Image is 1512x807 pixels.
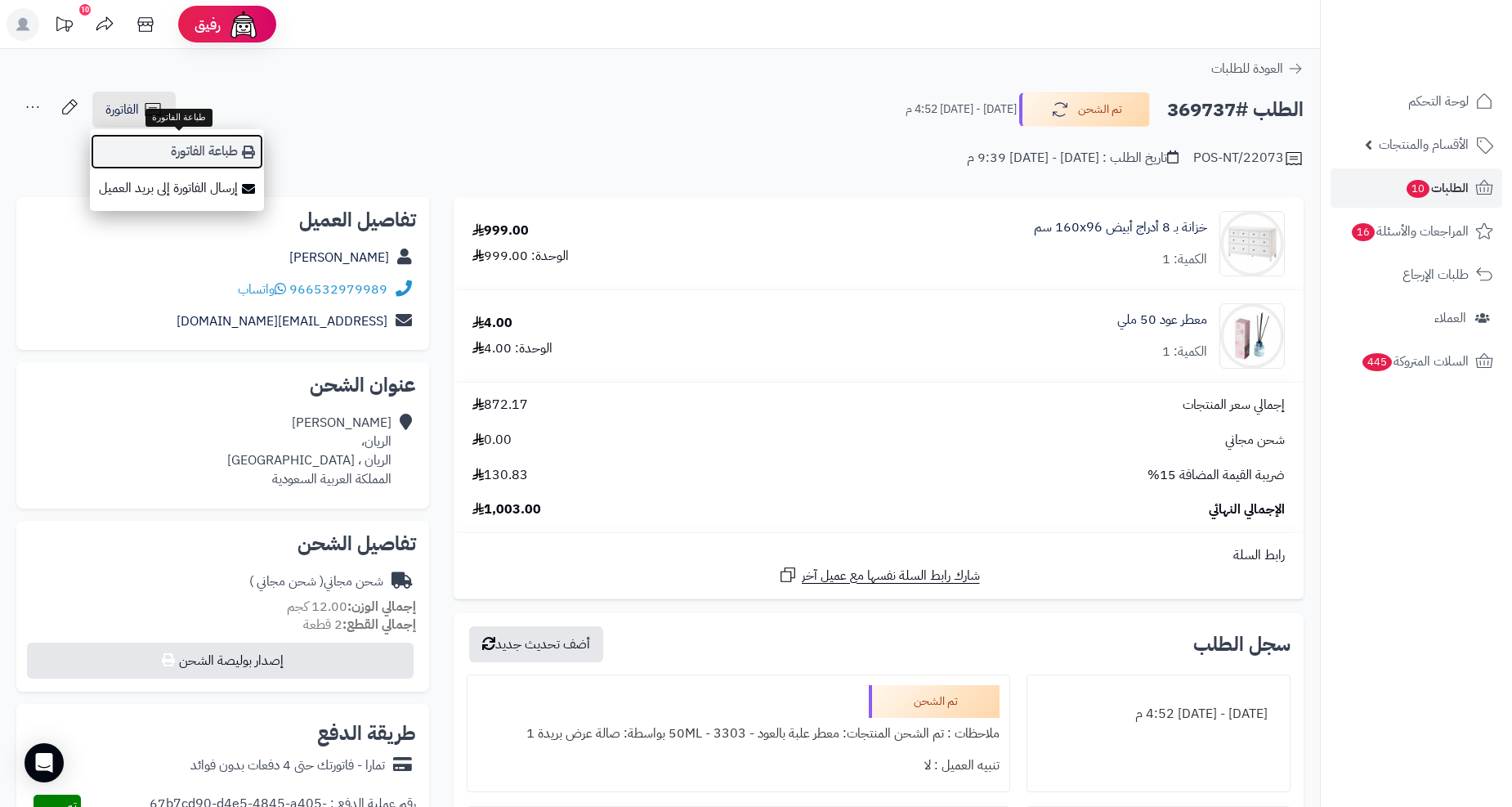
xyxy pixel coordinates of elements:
[1220,303,1284,369] img: 1740225599-110316010083-90x90.jpg
[1401,46,1496,80] img: logo-2.png
[472,247,569,266] div: الوحدة: 999.00
[27,643,414,679] button: إصدار بوليصة الشحن
[227,414,391,488] div: [PERSON_NAME] الريان، الريان ، [GEOGRAPHIC_DATA] المملكة العربية السعودية
[1162,343,1207,361] div: الكمية: 1
[1211,59,1283,78] span: العودة للطلبات
[1331,255,1502,294] a: طلبات الإرجاع
[472,222,529,240] div: 999.00
[90,170,264,207] a: إرسال الفاتورة إلى بريد العميل
[869,685,1000,718] div: تم الشحن
[1019,92,1150,127] button: تم الشحن
[177,312,387,331] a: [EMAIL_ADDRESS][DOMAIN_NAME]
[1434,307,1466,330] span: العملاء
[1350,220,1469,243] span: المراجعات والأسئلة
[1361,350,1469,373] span: السلات المتروكة
[249,572,383,591] div: شحن مجاني
[342,615,416,634] strong: إجمالي القطع:
[1331,168,1502,208] a: الطلبات10
[477,718,1000,750] div: ملاحظات : تم الشحن المنتجات: معطر علبة بالعود - 50ML - 3303 بواسطة: صالة عرض بريدة 1
[1408,90,1469,113] span: لوحة التحكم
[303,615,416,634] small: 2 قطعة
[105,100,139,119] span: الفاتورة
[195,15,221,34] span: رفيق
[227,8,260,41] img: ai-face.png
[472,500,541,519] span: 1,003.00
[238,280,286,299] a: واتساب
[1211,59,1304,78] a: العودة للطلبات
[1167,93,1304,127] h2: الطلب #369737
[43,8,84,45] a: تحديثات المنصة
[29,210,416,230] h2: تفاصيل العميل
[967,149,1179,168] div: تاريخ الطلب : [DATE] - [DATE] 9:39 م
[472,431,512,450] span: 0.00
[469,626,603,662] button: أضف تحديث جديد
[29,534,416,554] h2: تفاصيل الشحن
[472,339,552,358] div: الوحدة: 4.00
[1331,342,1502,381] a: السلات المتروكة445
[477,750,1000,782] div: تنبيه العميل : لا
[1405,177,1469,200] span: الطلبات
[92,92,176,128] a: الفاتورة
[1331,298,1502,338] a: العملاء
[1193,149,1304,168] div: POS-NT/22073
[1407,180,1429,198] span: 10
[1183,396,1285,415] span: إجمالي سعر المنتجات
[29,375,416,395] h2: عنوان الشحن
[460,546,1297,565] div: رابط السلة
[1162,250,1207,269] div: الكمية: 1
[289,280,387,299] a: 966532979989
[317,724,416,743] h2: طريقة الدفع
[1379,133,1469,156] span: الأقسام والمنتجات
[1402,263,1469,286] span: طلبات الإرجاع
[1331,212,1502,251] a: المراجعات والأسئلة16
[1352,223,1375,241] span: 16
[1193,634,1291,654] h3: سجل الطلب
[1034,218,1207,237] a: خزانة بـ 8 أدراج أبيض ‎160x96 سم‏
[90,133,264,170] a: طباعة الفاتورة
[79,4,91,16] div: 10
[1147,466,1285,485] span: ضريبة القيمة المضافة 15%
[1037,698,1280,730] div: [DATE] - [DATE] 4:52 م
[1362,353,1392,371] span: 445
[287,597,416,616] small: 12.00 كجم
[1117,311,1207,330] a: معطر عود 50 ملي
[145,109,212,127] div: طباعة الفاتورة
[472,466,528,485] span: 130.83
[1209,500,1285,519] span: الإجمالي النهائي
[472,396,528,415] span: 872.17
[1331,82,1502,121] a: لوحة التحكم
[778,565,980,585] a: شارك رابط السلة نفسها مع عميل آخر
[289,248,389,267] a: [PERSON_NAME]
[802,567,980,585] span: شارك رابط السلة نفسها مع عميل آخر
[472,314,512,333] div: 4.00
[1220,211,1284,276] img: 1731233659-1-90x90.jpg
[347,597,416,616] strong: إجمالي الوزن:
[190,756,385,775] div: تمارا - فاتورتك حتى 4 دفعات بدون فوائد
[1225,431,1285,450] span: شحن مجاني
[249,572,324,591] span: ( شحن مجاني )
[906,101,1017,118] small: [DATE] - [DATE] 4:52 م
[25,743,64,782] div: Open Intercom Messenger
